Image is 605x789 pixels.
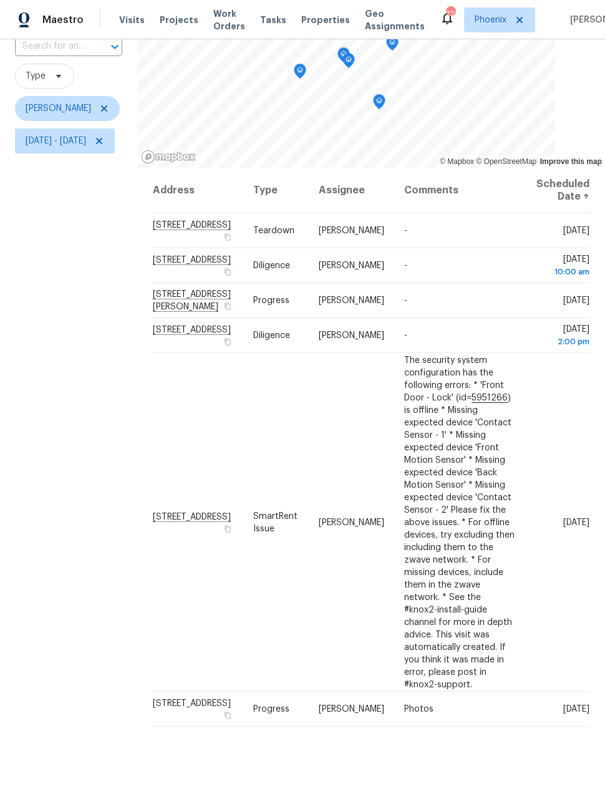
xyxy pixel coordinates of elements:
[535,266,589,278] div: 10:00 am
[319,331,384,340] span: [PERSON_NAME]
[540,157,602,166] a: Improve this map
[222,266,233,278] button: Copy Address
[446,7,455,20] div: 22
[337,47,350,67] div: Map marker
[260,16,286,24] span: Tasks
[119,14,145,26] span: Visits
[222,301,233,312] button: Copy Address
[141,150,196,164] a: Mapbox homepage
[404,296,407,305] span: -
[222,231,233,243] button: Copy Address
[394,168,526,213] th: Comments
[404,705,433,714] span: Photos
[319,296,384,305] span: [PERSON_NAME]
[243,168,308,213] th: Type
[26,102,91,115] span: [PERSON_NAME]
[15,37,87,56] input: Search for an address...
[253,705,289,714] span: Progress
[535,255,589,278] span: [DATE]
[319,705,384,714] span: [PERSON_NAME]
[222,710,233,721] button: Copy Address
[152,168,243,213] th: Address
[475,14,506,26] span: Phoenix
[253,511,298,533] span: SmartRent Issue
[563,705,589,714] span: [DATE]
[404,261,407,270] span: -
[563,518,589,526] span: [DATE]
[404,331,407,340] span: -
[373,94,385,114] div: Map marker
[222,336,233,347] button: Copy Address
[153,699,231,708] span: [STREET_ADDRESS]
[301,14,350,26] span: Properties
[386,36,399,55] div: Map marker
[535,336,589,348] div: 2:00 pm
[404,356,515,689] span: The security system configuration has the following errors: * 'Front Door - Lock' (id= ) is offli...
[253,261,290,270] span: Diligence
[253,296,289,305] span: Progress
[309,168,394,213] th: Assignee
[319,226,384,235] span: [PERSON_NAME]
[563,296,589,305] span: [DATE]
[160,14,198,26] span: Projects
[222,523,233,534] button: Copy Address
[253,331,290,340] span: Diligence
[294,64,306,83] div: Map marker
[26,70,46,82] span: Type
[563,226,589,235] span: [DATE]
[213,7,245,32] span: Work Orders
[476,157,536,166] a: OpenStreetMap
[535,325,589,348] span: [DATE]
[253,226,294,235] span: Teardown
[365,7,425,32] span: Geo Assignments
[404,226,407,235] span: -
[440,157,474,166] a: Mapbox
[42,14,84,26] span: Maestro
[26,135,86,147] span: [DATE] - [DATE]
[319,518,384,526] span: [PERSON_NAME]
[342,53,355,72] div: Map marker
[106,38,123,56] button: Open
[525,168,590,213] th: Scheduled Date ↑
[319,261,384,270] span: [PERSON_NAME]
